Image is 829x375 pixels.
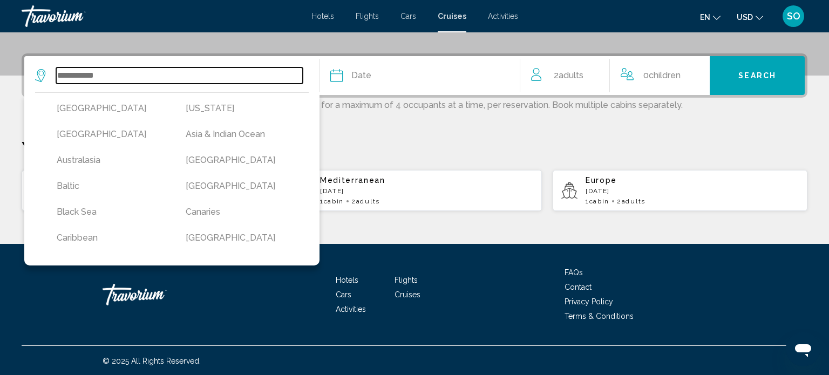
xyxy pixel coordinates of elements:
span: © 2025 All Rights Reserved. [103,357,201,365]
span: SO [787,11,800,22]
button: Travelers: 2 adults, 0 children [520,56,710,95]
a: Cruises [395,290,420,299]
span: 2 [617,197,645,205]
a: Cars [336,290,351,299]
button: [GEOGRAPHIC_DATA] [180,254,298,274]
p: [DATE] [586,187,799,195]
span: Europe [586,176,617,185]
button: Baltic [51,176,169,196]
span: Adults [622,197,645,205]
button: Black Sea [51,202,169,222]
a: Hotels [336,276,358,284]
a: Cruises [438,12,466,21]
span: Adults [356,197,380,205]
button: Canaries [180,202,298,222]
a: Flights [356,12,379,21]
a: Cars [400,12,416,21]
span: Date [351,68,371,83]
button: Mediterranean[DATE]1cabin2Adults [287,169,542,212]
span: 1 [320,197,344,205]
button: Europe[DATE]1cabin2Adults [22,169,276,212]
button: Change currency [737,9,763,25]
a: Terms & Conditions [565,312,634,321]
span: en [700,13,710,22]
button: User Menu [779,5,807,28]
a: Travorium [22,5,301,27]
a: Hotels [311,12,334,21]
button: [GEOGRAPHIC_DATA] [51,98,169,119]
p: Your Recent Searches [22,137,807,159]
button: [GEOGRAPHIC_DATA] [51,124,169,145]
button: [GEOGRAPHIC_DATA] [180,150,298,171]
iframe: Schaltfläche zum Öffnen des Messaging-Fensters [786,332,820,366]
button: [GEOGRAPHIC_DATA] [180,228,298,248]
span: Children [649,70,681,80]
span: Search [738,72,776,80]
p: For best results, we recommend searching for a maximum of 4 occupants at a time, per reservation.... [22,98,807,110]
a: Privacy Policy [565,297,613,306]
button: Asia & Indian Ocean [180,124,298,145]
a: Travorium [103,278,210,311]
button: Change language [700,9,721,25]
button: Search [710,56,805,95]
button: [US_STATE] [180,98,298,119]
a: Activities [488,12,518,21]
span: 1 [586,197,609,205]
a: Activities [336,305,366,313]
div: Search widget [24,56,805,95]
button: Europe[DATE]1cabin2Adults [553,169,807,212]
span: cabin [324,197,344,205]
button: Date [330,56,509,95]
a: FAQs [565,268,583,277]
a: Contact [565,283,592,291]
span: Adults [559,70,583,80]
button: [GEOGRAPHIC_DATA] [51,254,169,274]
span: 2 [554,68,583,83]
span: cabin [589,197,609,205]
span: 0 [643,68,681,83]
button: [GEOGRAPHIC_DATA] [180,176,298,196]
button: Australasia [51,150,169,171]
button: Caribbean [51,228,169,248]
p: [DATE] [320,187,533,195]
span: 2 [351,197,380,205]
a: Flights [395,276,418,284]
span: Mediterranean [320,176,385,185]
span: USD [737,13,753,22]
